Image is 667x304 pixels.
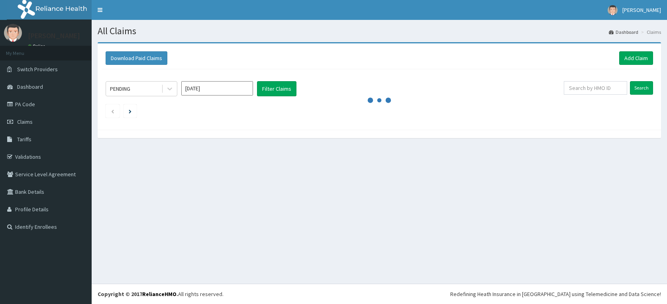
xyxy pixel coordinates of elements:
span: Tariffs [17,136,31,143]
svg: audio-loading [367,88,391,112]
h1: All Claims [98,26,661,36]
img: User Image [608,5,618,15]
input: Search [630,81,653,95]
input: Select Month and Year [181,81,253,95]
footer: All rights reserved. [92,284,667,304]
span: [PERSON_NAME] [622,6,661,14]
a: RelianceHMO [142,290,177,298]
input: Search by HMO ID [564,81,627,95]
a: Add Claim [619,51,653,65]
span: Claims [17,118,33,125]
span: Dashboard [17,83,43,90]
span: Switch Providers [17,66,58,73]
strong: Copyright © 2017 . [98,290,178,298]
div: PENDING [110,85,130,93]
a: Next page [129,107,131,115]
a: Online [28,43,47,49]
li: Claims [639,29,661,35]
a: Dashboard [609,29,638,35]
button: Filter Claims [257,81,296,96]
img: User Image [4,24,22,42]
a: Previous page [111,107,114,115]
div: Redefining Heath Insurance in [GEOGRAPHIC_DATA] using Telemedicine and Data Science! [450,290,661,298]
button: Download Paid Claims [106,51,167,65]
p: [PERSON_NAME] [28,32,80,39]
